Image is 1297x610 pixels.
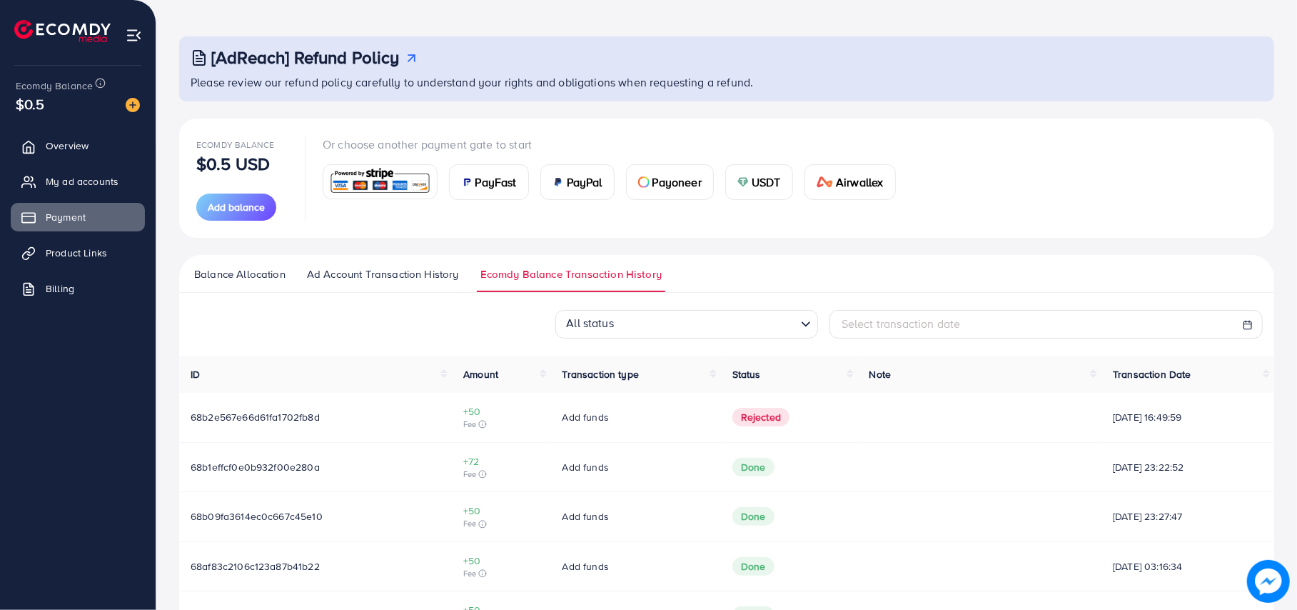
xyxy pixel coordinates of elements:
[725,164,793,200] a: cardUSDT
[191,559,320,574] span: 68af83c2106c123a87b41b22
[475,174,517,191] span: PayFast
[211,47,400,68] h3: [AdReach] Refund Policy
[11,167,145,196] a: My ad accounts
[126,98,140,112] img: image
[626,164,714,200] a: cardPayoneer
[737,176,749,188] img: card
[196,155,270,172] p: $0.5 USD
[869,367,892,381] span: Note
[194,266,286,282] span: Balance Allocation
[1113,509,1263,524] span: [DATE] 23:27:47
[196,194,276,221] button: Add balance
[752,174,781,191] span: USDT
[563,311,617,334] span: All status
[46,246,107,260] span: Product Links
[732,367,761,381] span: Status
[463,367,498,381] span: Amount
[562,509,609,524] span: Add funds
[562,460,609,474] span: Add funds
[732,557,774,576] span: Done
[618,311,795,334] input: Search for option
[562,410,609,424] span: Add funds
[463,419,539,430] span: Fee
[16,94,45,114] span: $0.5
[540,164,615,200] a: cardPayPal
[323,136,907,153] p: Or choose another payment gate to start
[804,164,896,200] a: cardAirwallex
[732,408,789,426] span: Rejected
[191,74,1266,91] p: Please review our refund policy carefully to understand your rights and obligations when requesti...
[191,410,320,424] span: 68b2e567e66d61fa1702fb8d
[191,367,200,381] span: ID
[126,27,142,44] img: menu
[11,239,145,267] a: Product Links
[46,210,86,224] span: Payment
[463,554,539,568] span: +50
[463,454,539,469] span: +72
[328,166,433,197] img: card
[652,174,702,191] span: Payoneer
[562,367,640,381] span: Transaction type
[208,200,265,214] span: Add balance
[463,568,539,579] span: Fee
[46,174,118,189] span: My ad accounts
[307,266,459,282] span: Ad Account Transaction History
[562,559,609,574] span: Add funds
[732,507,774,526] span: Done
[1113,460,1263,474] span: [DATE] 23:22:52
[463,469,539,480] span: Fee
[14,20,111,42] img: logo
[817,176,834,188] img: card
[842,316,961,331] span: Select transaction date
[836,174,883,191] span: Airwallex
[11,203,145,231] a: Payment
[191,509,323,524] span: 68b09fa3614ec0c667c45e10
[463,504,539,518] span: +50
[461,176,473,188] img: card
[1113,367,1191,381] span: Transaction Date
[463,404,539,419] span: +50
[638,176,650,188] img: card
[1113,559,1263,574] span: [DATE] 03:16:34
[196,139,274,151] span: Ecomdy Balance
[555,310,818,339] div: Search for option
[11,131,145,160] a: Overview
[11,274,145,303] a: Billing
[191,460,320,474] span: 68b1effcf0e0b932f00e280a
[567,174,602,191] span: PayPal
[449,164,529,200] a: cardPayFast
[16,79,93,93] span: Ecomdy Balance
[46,281,74,296] span: Billing
[463,518,539,529] span: Fee
[732,458,774,476] span: Done
[1247,560,1290,603] img: image
[323,164,438,199] a: card
[46,139,89,153] span: Overview
[1113,410,1263,424] span: [DATE] 16:49:59
[552,176,564,188] img: card
[480,266,662,282] span: Ecomdy Balance Transaction History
